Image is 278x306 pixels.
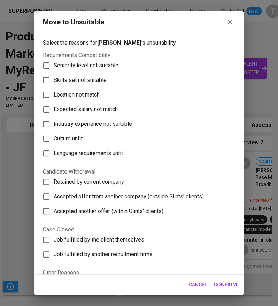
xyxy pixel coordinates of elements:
span: Job fulfilled by the client themselves [54,236,144,244]
button: Confirm [210,277,241,292]
span: Job fulfilled by another recruitment firms [54,250,153,259]
span: Location not match [54,91,100,99]
span: Accepted another offer (within Glints' clients) [54,207,163,215]
span: Seniority level not suitable [54,61,118,70]
legend: Candidate Withdrawal [43,169,95,175]
span: Retained by current company [54,178,124,186]
legend: Case Closed [43,227,74,232]
legend: Other Reasons [43,265,235,281]
legend: Requirements Compatibility [43,53,110,58]
span: Accepted offer from another company (outside Glints' clients) [54,192,204,201]
span: Skills set not suitable [54,76,107,84]
b: [PERSON_NAME] [97,39,141,46]
span: Confirm [214,280,237,289]
span: Language requirements unfit [54,149,123,158]
span: Culture unfit [54,135,83,143]
button: Cancel [186,278,210,291]
span: Cancel [189,281,207,289]
span: Industry experience not suitable [54,120,132,128]
p: Select the reasons for 's unsuitability. [43,39,235,47]
span: Expected salary not match [54,105,118,114]
div: Move to Unsuitable [43,17,104,27]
